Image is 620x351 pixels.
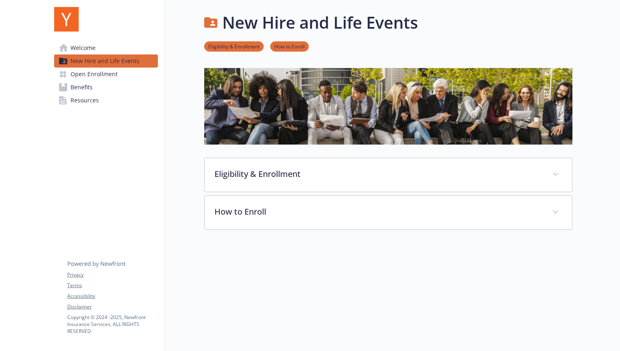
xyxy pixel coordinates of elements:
span: New Hire and Life Events [71,54,139,68]
a: Eligibility & Enrollment [204,42,264,50]
a: Disclaimer [67,303,157,310]
span: Benefits [71,81,93,94]
img: new hire page banner [204,68,572,145]
div: Eligibility & Enrollment [205,158,572,192]
p: Eligibility & Enrollment [214,168,542,180]
h1: New Hire and Life Events [222,10,418,35]
span: Welcome [71,41,96,54]
a: New Hire and Life Events [54,54,158,68]
p: Copyright © 2024 - 2025 , Newfront Insurance Services, ALL RIGHTS RESERVED [67,314,157,335]
span: Resources [71,94,99,107]
a: How to Enroll [270,42,309,50]
a: Resources [54,94,158,107]
div: How to Enroll [205,196,572,229]
span: Open Enrollment [71,68,118,81]
a: Open Enrollment [54,68,158,81]
a: Accessibility [67,292,157,300]
a: Welcome [54,41,158,54]
a: Benefits [54,81,158,94]
a: Privacy [67,271,157,279]
a: Terms [67,282,157,289]
p: How to Enroll [214,206,542,218]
